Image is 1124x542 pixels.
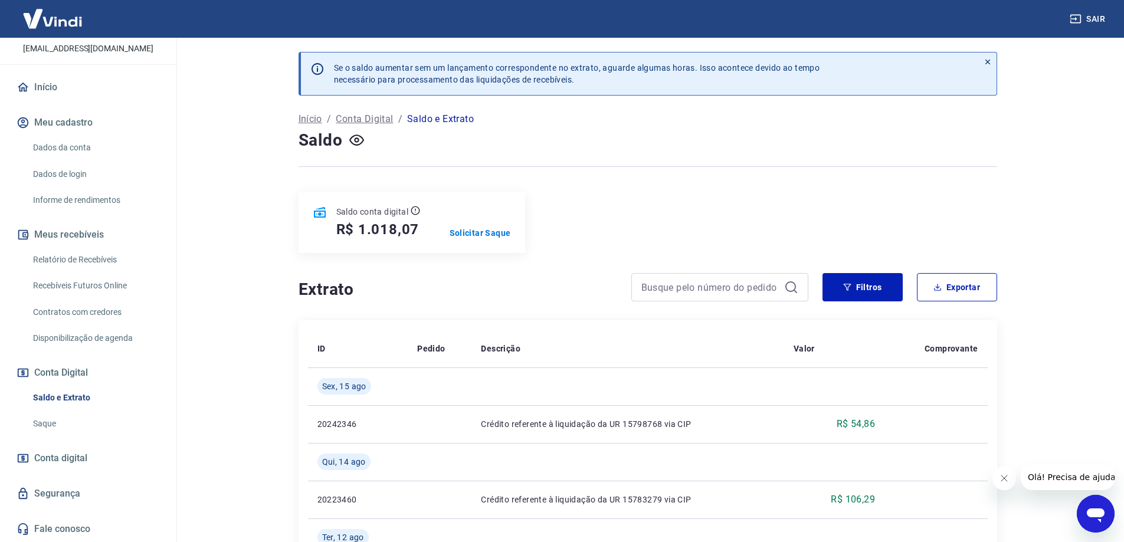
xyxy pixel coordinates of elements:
[334,62,820,86] p: Se o saldo aumentar sem um lançamento correspondente no extrato, aguarde algumas horas. Isso acon...
[822,273,903,301] button: Filtros
[837,417,875,431] p: R$ 54,86
[322,456,366,468] span: Qui, 14 ago
[322,380,366,392] span: Sex, 15 ago
[299,112,322,126] a: Início
[34,450,87,467] span: Conta digital
[407,112,474,126] p: Saldo e Extrato
[41,25,135,38] p: [PERSON_NAME]
[14,516,162,542] a: Fale conosco
[299,278,617,301] h4: Extrato
[299,129,343,152] h4: Saldo
[831,492,875,507] p: R$ 106,29
[28,248,162,272] a: Relatório de Recebíveis
[14,481,162,507] a: Segurança
[336,220,420,239] h5: R$ 1.018,07
[317,418,399,430] p: 20242346
[14,1,91,37] img: Vindi
[641,278,779,296] input: Busque pelo número do pedido
[317,494,399,505] p: 20223460
[14,110,162,136] button: Meu cadastro
[336,206,409,218] p: Saldo conta digital
[481,418,774,430] p: Crédito referente à liquidação da UR 15798768 via CIP
[450,227,511,239] a: Solicitar Saque
[28,412,162,436] a: Saque
[28,300,162,324] a: Contratos com credores
[327,112,331,126] p: /
[28,188,162,212] a: Informe de rendimentos
[1067,8,1110,30] button: Sair
[925,343,978,354] p: Comprovante
[398,112,402,126] p: /
[481,343,520,354] p: Descrição
[14,222,162,248] button: Meus recebíveis
[28,274,162,298] a: Recebíveis Futuros Online
[417,343,445,354] p: Pedido
[28,136,162,160] a: Dados da conta
[14,74,162,100] a: Início
[14,360,162,386] button: Conta Digital
[28,326,162,350] a: Disponibilização de agenda
[14,445,162,471] a: Conta digital
[336,112,393,126] a: Conta Digital
[7,8,99,18] span: Olá! Precisa de ajuda?
[23,42,153,55] p: [EMAIL_ADDRESS][DOMAIN_NAME]
[28,162,162,186] a: Dados de login
[317,343,326,354] p: ID
[992,467,1016,490] iframe: Fechar mensagem
[1021,464,1115,490] iframe: Mensagem da empresa
[917,273,997,301] button: Exportar
[481,494,774,505] p: Crédito referente à liquidação da UR 15783279 via CIP
[1077,495,1115,533] iframe: Botão para abrir a janela de mensagens
[794,343,815,354] p: Valor
[28,386,162,410] a: Saldo e Extrato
